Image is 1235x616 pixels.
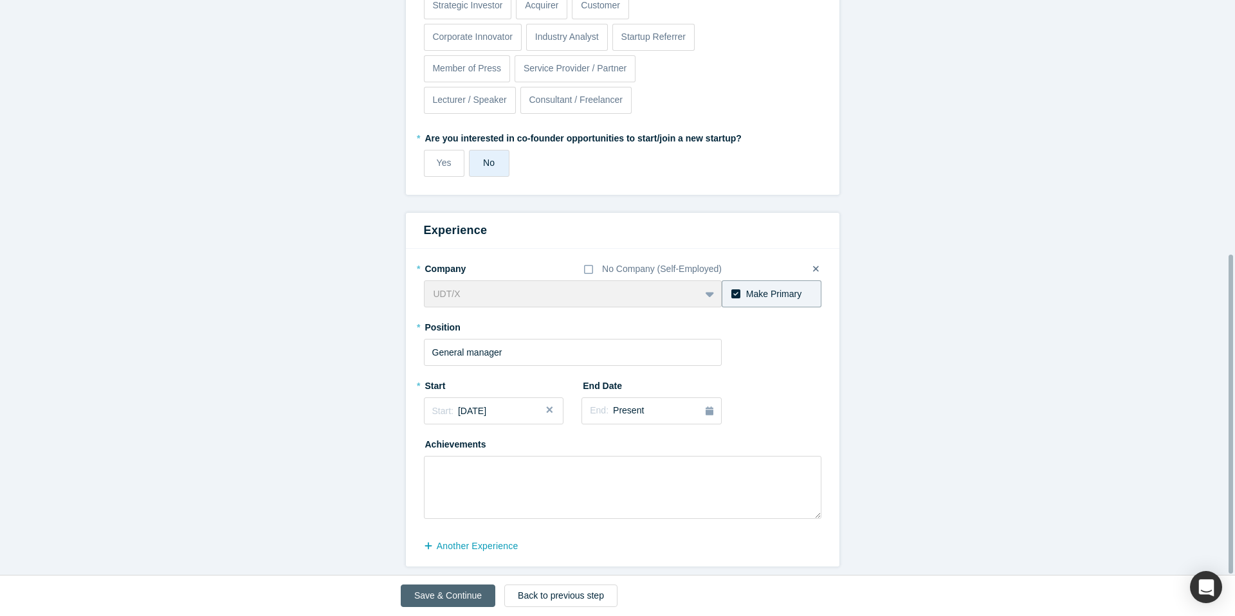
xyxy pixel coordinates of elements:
label: Position [424,316,496,334]
span: No [483,158,495,168]
button: Start:[DATE] [424,397,564,424]
span: Yes [437,158,452,168]
div: Make Primary [746,287,801,301]
label: Achievements [424,433,496,451]
div: No Company (Self-Employed) [602,262,722,276]
span: End: [590,405,608,415]
p: Member of Press [432,62,501,75]
button: Save & Continue [401,584,495,607]
h3: Experience [424,222,821,239]
button: another Experience [424,535,532,557]
p: Lecturer / Speaker [432,93,506,107]
span: [DATE] [458,406,486,416]
p: Corporate Innovator [432,30,513,44]
input: Sales Manager [424,339,722,366]
p: Consultant / Freelancer [529,93,623,107]
label: Start [424,375,496,393]
button: End:Present [581,397,722,424]
label: Company [424,258,496,276]
label: Are you interested in co-founder opportunities to start/join a new startup? [424,127,821,145]
label: End Date [581,375,654,393]
button: Back to previous step [504,584,617,607]
p: Industry Analyst [535,30,599,44]
p: Service Provider / Partner [524,62,627,75]
span: Present [613,405,644,415]
p: Startup Referrer [621,30,686,44]
span: Start: [432,406,453,416]
button: Close [544,397,563,424]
